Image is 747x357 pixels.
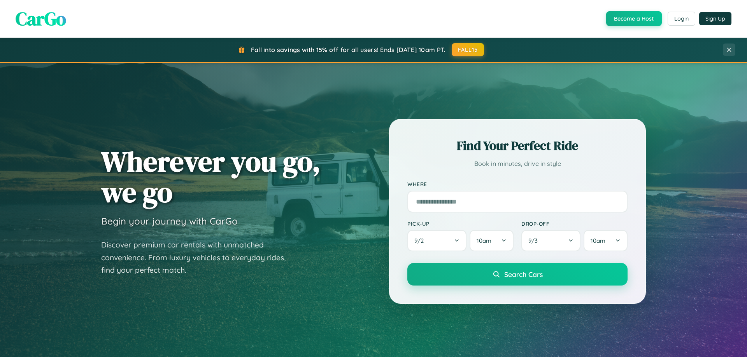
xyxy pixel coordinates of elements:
[407,230,466,251] button: 9/2
[528,237,542,244] span: 9 / 3
[584,230,628,251] button: 10am
[452,43,484,56] button: FALL15
[251,46,446,54] span: Fall into savings with 15% off for all users! Ends [DATE] 10am PT.
[407,137,628,154] h2: Find Your Perfect Ride
[16,6,66,31] span: CarGo
[521,220,628,227] label: Drop-off
[504,270,543,279] span: Search Cars
[477,237,491,244] span: 10am
[407,158,628,169] p: Book in minutes, drive in style
[521,230,580,251] button: 9/3
[407,263,628,286] button: Search Cars
[101,239,296,277] p: Discover premium car rentals with unmatched convenience. From luxury vehicles to everyday rides, ...
[101,215,238,227] h3: Begin your journey with CarGo
[414,237,428,244] span: 9 / 2
[407,181,628,188] label: Where
[606,11,662,26] button: Become a Host
[101,146,321,207] h1: Wherever you go, we go
[591,237,605,244] span: 10am
[699,12,731,25] button: Sign Up
[470,230,514,251] button: 10am
[407,220,514,227] label: Pick-up
[668,12,695,26] button: Login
